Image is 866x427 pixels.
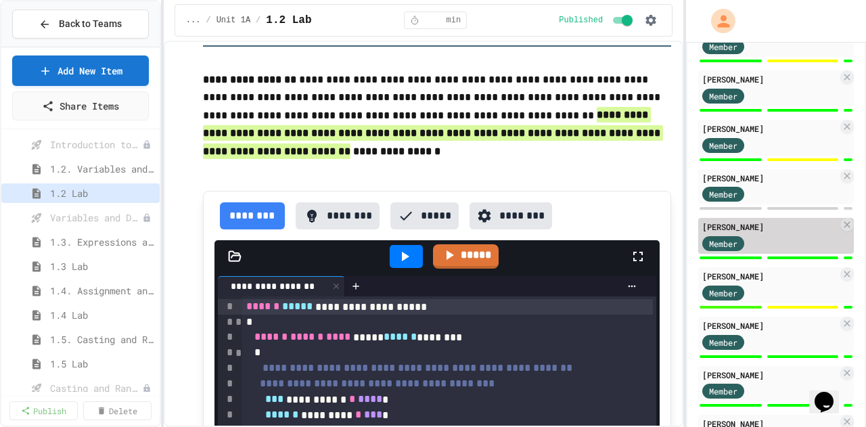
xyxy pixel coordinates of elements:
span: Unit 1A [216,15,250,26]
div: [PERSON_NAME] [702,172,838,184]
span: 1.2. Variables and Data Types [50,162,154,176]
iframe: chat widget [809,373,852,413]
span: 1.4. Assignment and Input [50,284,154,298]
span: / [256,15,260,26]
span: Variables and Data Types - Quiz [50,210,142,225]
div: Unpublished [142,140,152,150]
a: Share Items [12,91,149,120]
span: Member [709,238,737,250]
span: 1.2 Lab [50,186,154,200]
div: [PERSON_NAME] [702,270,838,282]
a: Add New Item [12,55,149,86]
div: [PERSON_NAME] [702,73,838,85]
span: Published [559,15,603,26]
span: ... [186,15,201,26]
span: Introduction to Algorithms, Programming, and Compilers [50,137,142,152]
span: Member [709,336,737,349]
div: Content is published and visible to students [559,12,635,28]
span: Member [709,385,737,397]
div: My Account [697,5,739,37]
div: Unpublished [142,213,152,223]
span: Member [709,41,737,53]
a: Delete [83,401,152,420]
span: 1.3. Expressions and Output [New] [50,235,154,249]
span: 1.2 Lab [266,12,311,28]
div: [PERSON_NAME] [702,319,838,332]
div: [PERSON_NAME] [702,221,838,233]
div: [PERSON_NAME] [702,122,838,135]
a: Publish [9,401,78,420]
div: Unpublished [142,384,152,393]
span: 1.3 Lab [50,259,154,273]
span: Back to Teams [59,17,122,31]
span: / [206,15,210,26]
span: min [447,15,461,26]
span: 1.5. Casting and Ranges of Values [50,332,154,346]
span: 1.4 Lab [50,308,154,322]
span: Member [709,139,737,152]
div: [PERSON_NAME] [702,369,838,381]
span: 1.5 Lab [50,357,154,371]
button: Back to Teams [12,9,149,39]
span: Member [709,90,737,102]
span: Member [709,188,737,200]
span: Member [709,287,737,299]
span: Casting and Ranges of variables - Quiz [50,381,142,395]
